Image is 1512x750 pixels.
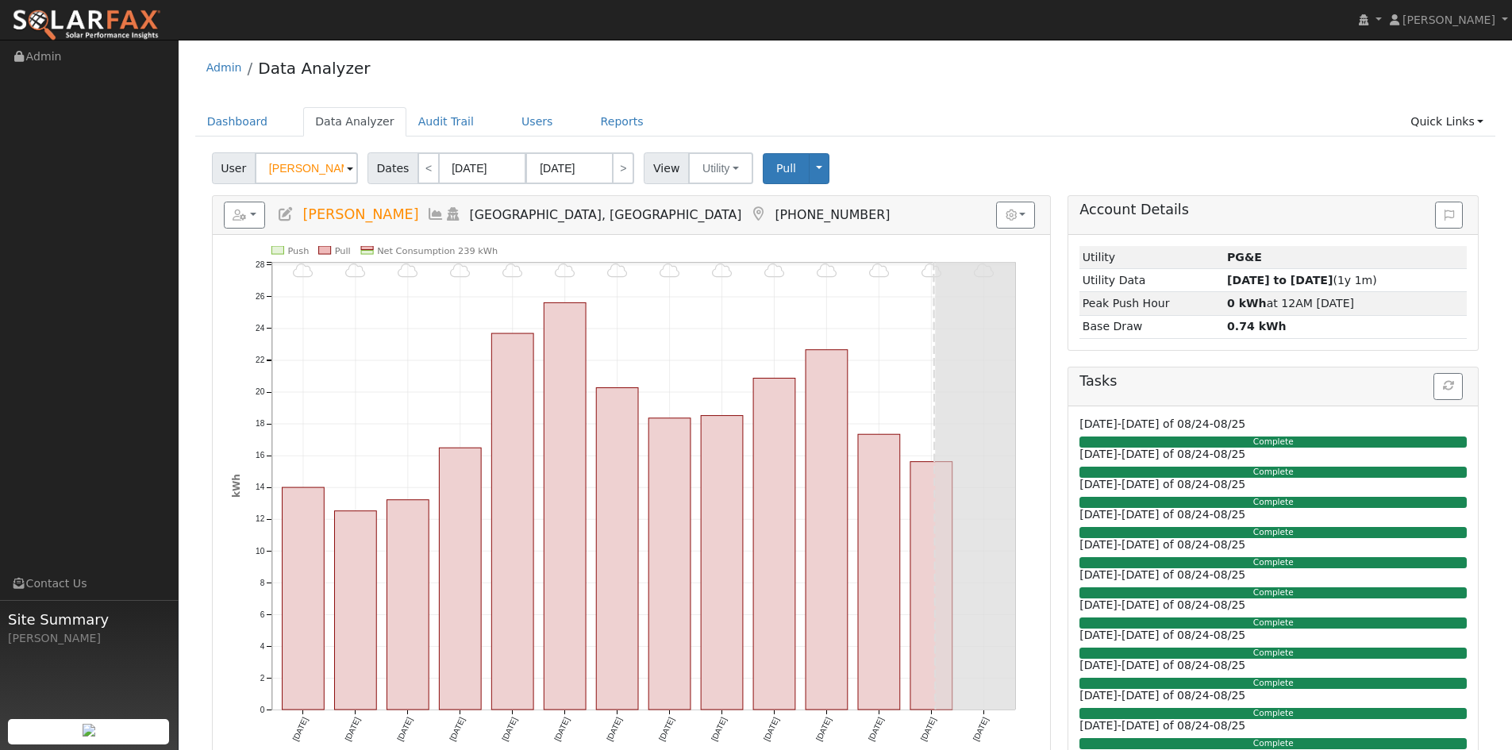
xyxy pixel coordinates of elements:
h6: [DATE]-[DATE] of 08/24-08/25 [1079,598,1467,612]
h6: [DATE]-[DATE] of 08/24-08/25 [1079,568,1467,582]
i: 8/11 - MostlyCloudy [869,263,889,279]
td: Utility Data [1079,269,1224,292]
span: Pull [776,162,796,175]
span: [PERSON_NAME] [1402,13,1495,26]
div: Complete [1079,467,1467,478]
text: 0 [260,706,264,714]
span: [PERSON_NAME] [302,206,418,222]
i: 8/03 - MostlyCloudy [450,263,470,279]
a: Map [749,206,767,222]
text: 14 [256,483,265,492]
span: (1y 1m) [1227,274,1377,287]
div: Complete [1079,708,1467,719]
text: [DATE] [814,716,833,743]
a: > [612,152,634,184]
a: Admin [206,61,242,74]
i: 8/04 - MostlyCloudy [502,263,522,279]
text: [DATE] [710,716,728,743]
text: [DATE] [919,716,937,743]
text: 10 [256,547,265,556]
text: 16 [256,452,265,460]
span: Site Summary [8,609,170,630]
text: [DATE] [552,716,571,743]
strong: [DATE] to [DATE] [1227,274,1333,287]
a: Login As (last Never) [444,206,462,222]
text: [DATE] [605,716,623,743]
text: [DATE] [971,716,990,743]
i: 7/31 - MostlyCloudy [293,263,313,279]
h6: [DATE]-[DATE] of 08/24-08/25 [1079,448,1467,461]
i: 8/08 - MostlyCloudy [712,263,732,279]
td: Utility [1079,246,1224,269]
h5: Tasks [1079,373,1467,390]
span: [GEOGRAPHIC_DATA], [GEOGRAPHIC_DATA] [470,207,742,222]
td: at 12AM [DATE] [1225,292,1468,315]
div: Complete [1079,738,1467,749]
a: < [417,152,440,184]
div: [PERSON_NAME] [8,630,170,647]
text: [DATE] [657,716,675,743]
strong: 0.74 kWh [1227,320,1287,333]
text: 6 [260,610,264,619]
i: 8/02 - MostlyCloudy [398,263,417,279]
strong: ID: 17178322, authorized: 08/14/25 [1227,251,1262,263]
button: Issue History [1435,202,1463,229]
text: 22 [256,356,265,364]
a: Edit User (35483) [277,206,294,222]
text: [DATE] [448,716,466,743]
a: Reports [589,107,656,137]
rect: onclick="" [858,434,900,710]
img: SolarFax [12,9,161,42]
a: Quick Links [1399,107,1495,137]
a: Data Analyzer [303,107,406,137]
rect: onclick="" [806,350,848,710]
rect: onclick="" [334,511,376,710]
text: 24 [256,324,265,333]
rect: onclick="" [596,388,638,710]
i: 8/09 - MostlyCloudy [764,263,784,279]
strong: 0 kWh [1227,297,1267,310]
text: kWh [231,474,242,498]
span: [PHONE_NUMBER] [775,207,890,222]
rect: onclick="" [701,416,743,710]
i: 8/06 - MostlyCloudy [607,263,627,279]
a: Multi-Series Graph [427,206,444,222]
text: 12 [256,515,265,524]
text: 4 [260,642,264,651]
h6: [DATE]-[DATE] of 08/24-08/25 [1079,659,1467,672]
a: Data Analyzer [258,59,370,78]
text: 26 [256,292,265,301]
text: Net Consumption 239 kWh [377,245,498,256]
button: Pull [763,153,810,184]
button: Refresh [1433,373,1463,400]
div: Complete [1079,678,1467,689]
img: retrieve [83,724,95,737]
div: Complete [1079,648,1467,659]
div: Complete [1079,587,1467,598]
h6: [DATE]-[DATE] of 08/24-08/25 [1079,719,1467,733]
div: Complete [1079,437,1467,448]
h6: [DATE]-[DATE] of 08/24-08/25 [1079,478,1467,491]
div: Complete [1079,527,1467,538]
text: [DATE] [867,716,885,743]
span: View [644,152,689,184]
text: [DATE] [500,716,518,743]
div: Complete [1079,617,1467,629]
a: Audit Trail [406,107,486,137]
h6: [DATE]-[DATE] of 08/24-08/25 [1079,417,1467,431]
h5: Account Details [1079,202,1467,218]
a: Dashboard [195,107,280,137]
i: 8/01 - MostlyCloudy [345,263,365,279]
h6: [DATE]-[DATE] of 08/24-08/25 [1079,629,1467,642]
i: 8/12 - MostlyCloudy [921,263,941,279]
text: 8 [260,579,264,587]
i: 8/05 - MostlyCloudy [555,263,575,279]
rect: onclick="" [910,462,952,710]
rect: onclick="" [753,379,795,710]
div: Complete [1079,497,1467,508]
text: 20 [256,388,265,397]
text: [DATE] [395,716,414,743]
text: 2 [260,674,264,683]
div: Complete [1079,557,1467,568]
text: 18 [256,420,265,429]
